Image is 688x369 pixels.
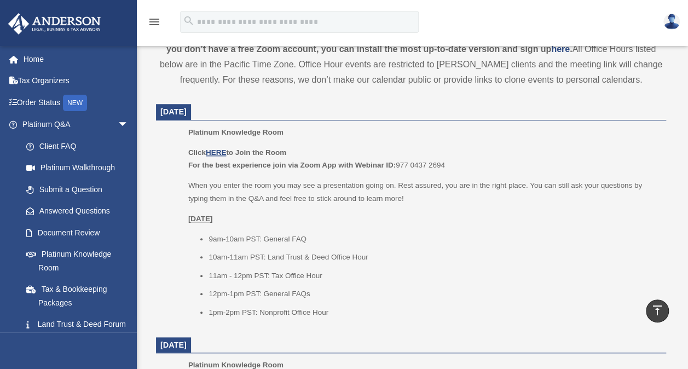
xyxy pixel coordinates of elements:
[188,148,286,157] b: Click to Join the Room
[551,44,570,54] a: here
[15,200,145,222] a: Answered Questions
[188,179,658,205] p: When you enter the room you may see a presentation going on. Rest assured, you are in the right p...
[8,70,145,92] a: Tax Organizers
[15,135,145,157] a: Client FAQ
[188,161,396,169] b: For the best experience join via Zoom App with Webinar ID:
[15,244,140,279] a: Platinum Knowledge Room
[209,306,658,319] li: 1pm-2pm PST: Nonprofit Office Hour
[15,314,145,336] a: Land Trust & Deed Forum
[8,91,145,114] a: Order StatusNEW
[148,15,161,28] i: menu
[570,44,572,54] strong: .
[183,15,195,27] i: search
[8,114,145,136] a: Platinum Q&Aarrow_drop_down
[160,107,187,116] span: [DATE]
[8,48,145,70] a: Home
[663,14,680,30] img: User Pic
[209,287,658,301] li: 12pm-1pm PST: General FAQs
[209,233,658,246] li: 9am-10am PST: General FAQ
[156,26,666,88] div: All Office Hours listed below are in the Pacific Time Zone. Office Hour events are restricted to ...
[15,178,145,200] a: Submit a Question
[646,299,669,322] a: vertical_align_top
[209,251,658,264] li: 10am-11am PST: Land Trust & Deed Office Hour
[15,222,145,244] a: Document Review
[5,13,104,34] img: Anderson Advisors Platinum Portal
[63,95,87,111] div: NEW
[148,19,161,28] a: menu
[188,361,284,369] span: Platinum Knowledge Room
[188,128,284,136] span: Platinum Knowledge Room
[188,215,213,223] u: [DATE]
[160,341,187,349] span: [DATE]
[118,114,140,136] span: arrow_drop_down
[206,148,226,157] a: HERE
[209,269,658,282] li: 11am - 12pm PST: Tax Office Hour
[188,146,658,172] p: 977 0437 2694
[15,279,145,314] a: Tax & Bookkeeping Packages
[651,304,664,317] i: vertical_align_top
[15,157,145,179] a: Platinum Walkthrough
